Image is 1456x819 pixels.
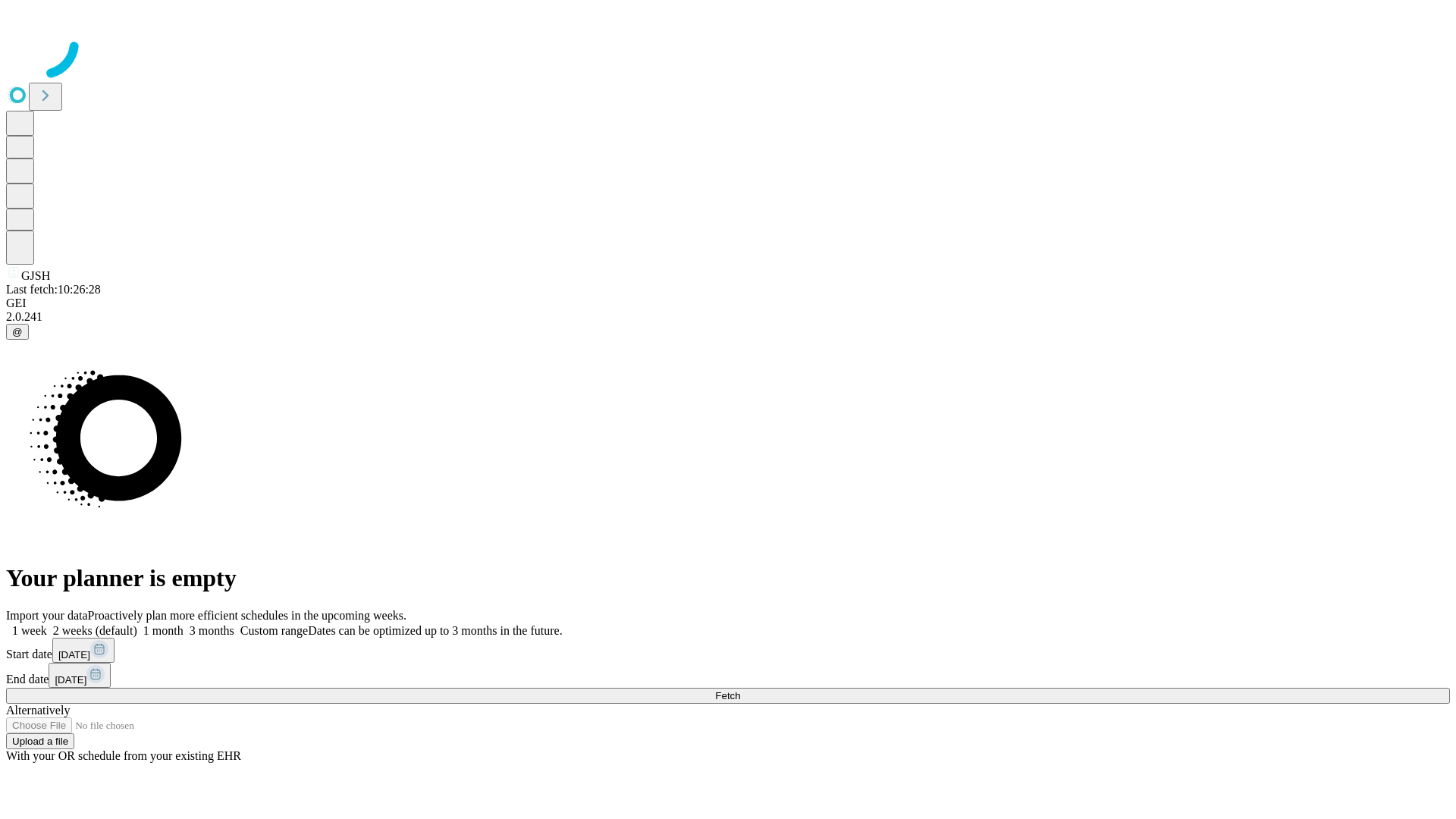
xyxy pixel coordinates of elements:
[240,624,308,637] span: Custom range
[55,674,86,686] span: [DATE]
[6,310,1450,324] div: 2.0.241
[58,649,90,661] span: [DATE]
[6,663,1450,688] div: End date
[6,297,1450,310] div: GEI
[6,609,88,622] span: Import your data
[143,624,184,637] span: 1 month
[6,564,1450,592] h1: Your planner is empty
[53,624,137,637] span: 2 weeks (default)
[190,624,234,637] span: 3 months
[88,609,406,622] span: Proactively plan more efficient schedules in the upcoming weeks.
[49,663,111,688] button: [DATE]
[6,324,29,340] button: @
[6,283,101,296] span: Last fetch: 10:26:28
[715,690,740,701] span: Fetch
[6,704,70,717] span: Alternatively
[6,688,1450,704] button: Fetch
[6,638,1450,663] div: Start date
[21,269,50,282] span: GJSH
[52,638,115,663] button: [DATE]
[308,624,562,637] span: Dates can be optimized up to 3 months in the future.
[6,749,241,762] span: With your OR schedule from your existing EHR
[12,624,47,637] span: 1 week
[12,326,23,337] span: @
[6,733,74,749] button: Upload a file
